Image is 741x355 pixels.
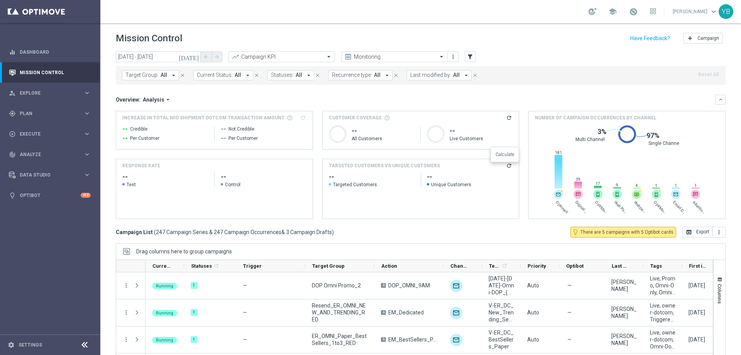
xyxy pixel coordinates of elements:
[193,70,253,80] button: Current Status: All arrow_drop_down
[506,115,512,121] i: refresh
[212,262,219,270] span: Calculate column
[20,91,83,95] span: Explore
[136,248,232,255] div: Row Groups
[652,190,661,199] div: OptiMobile In-App
[567,336,572,343] span: —
[709,7,718,16] span: keyboard_arrow_down
[81,193,91,198] div: +10
[388,309,424,316] span: EM_Dedicated
[152,263,171,269] span: Current Status
[465,51,475,62] button: filter_alt
[156,284,173,289] span: Running
[633,183,641,188] span: 4
[652,183,660,188] span: 1
[125,72,159,78] span: Target Group:
[650,275,675,296] span: Live, Promo, Omni-Only, Omni-Retail, Omni-Dotcom, owner-dotcom-promo, Omni, DOP, omni
[580,229,673,236] span: There are 5 campaigns with 5 Optibot cards
[122,70,179,80] button: Target Group: All arrow_drop_down
[697,36,719,41] span: Campaign
[312,333,368,347] span: ER_OMNI_Paper_BestSellers_1to3_RED
[116,51,201,62] input: Select date range
[191,282,198,289] div: 1
[136,248,232,255] span: Drag columns here to group campaigns
[83,130,91,138] i: keyboard_arrow_right
[122,162,160,169] h4: Response Rate
[243,282,247,289] span: —
[20,62,91,83] a: Mission Control
[686,229,692,235] i: open_in_browser
[243,263,262,269] span: Trigger
[191,263,212,269] span: Statuses
[9,90,16,97] i: person_search
[314,71,321,80] button: close
[341,51,448,62] ng-select: Monitoring
[427,182,513,188] span: Unique Customers
[718,97,723,102] i: keyboard_arrow_down
[566,263,584,269] span: Optibot
[235,72,241,78] span: All
[555,200,570,215] span: Optimail
[527,282,539,289] span: Auto
[8,151,91,158] button: track_changes Analyze keyboard_arrow_right
[328,70,392,80] button: Recurrence type: All arrow_drop_down
[221,172,306,182] h2: --
[567,309,572,316] span: —
[450,307,462,319] img: Optimail
[312,282,361,289] span: DOP Omni Promo_2
[472,73,478,78] i: close
[554,190,563,199] img: email-trigger.svg
[535,114,656,121] span: Number of campaign occurrences by channel
[574,190,583,199] img: message-text.svg
[83,151,91,158] i: keyboard_arrow_right
[19,343,42,347] a: Settings
[179,53,200,60] i: [DATE]
[9,62,91,83] div: Mission Control
[8,131,91,137] div: play_circle_outline Execute keyboard_arrow_right
[116,326,145,353] div: Press SPACE to select this row.
[191,336,198,343] div: 1
[489,302,514,323] span: V-ER_DC_New_Trending_September
[116,299,145,326] div: Press SPACE to select this row.
[130,135,159,141] span: Per Customer
[140,96,174,103] button: Analysis arrow_drop_down
[554,150,563,155] span: 181
[608,7,617,16] span: school
[717,284,723,304] span: Columns
[410,72,451,78] span: Last modified by:
[633,200,648,215] span: Webpage Pop-up
[489,263,500,269] span: Templates
[450,126,513,136] h1: --
[392,71,399,80] button: close
[381,310,386,315] span: A
[329,162,440,169] h4: TARGETED CUSTOMERS VS UNIQUE CUSTOMERS
[122,124,128,134] span: --
[682,227,713,238] button: open_in_browser Export
[20,185,81,206] a: Optibot
[467,53,474,60] i: filter_alt
[612,190,622,199] div: Web Push Notifications
[178,51,201,63] button: [DATE]
[123,282,130,289] button: more_vert
[332,72,372,78] span: Recurrence type:
[9,151,16,158] i: track_changes
[612,263,630,269] span: Last Modified By
[652,200,668,215] span: OptiMobile In-App
[689,336,705,343] div: 22 Sep 2025, Monday
[632,190,641,199] img: website-trigger.svg
[374,72,381,78] span: All
[381,263,397,269] span: Action
[9,42,91,62] div: Dashboard
[689,309,705,316] div: 22 Sep 2025, Monday
[691,190,700,199] img: message-text.svg
[127,182,136,188] span: Test
[388,282,430,289] span: DOP_OMNI_9AM
[191,309,198,316] div: 1
[613,183,621,188] span: 9
[20,111,83,116] span: Plan
[449,52,457,61] button: more_vert
[122,172,208,182] h2: --
[9,131,16,138] i: play_circle_outline
[687,35,693,41] i: add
